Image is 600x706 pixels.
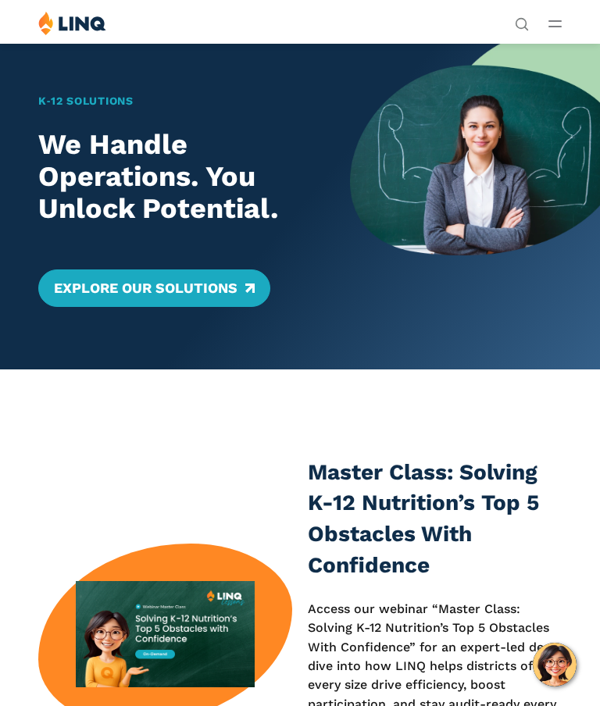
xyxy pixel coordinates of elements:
[548,15,562,32] button: Open Main Menu
[308,457,562,581] h3: Master Class: Solving K-12 Nutrition’s Top 5 Obstacles With Confidence
[38,11,106,35] img: LINQ | K‑12 Software
[515,16,529,30] button: Open Search Bar
[38,129,326,226] h2: We Handle Operations. You Unlock Potential.
[350,43,600,369] img: Home Banner
[38,269,270,307] a: Explore Our Solutions
[38,93,326,109] h1: K‑12 Solutions
[515,11,529,30] nav: Utility Navigation
[533,643,577,686] button: Hello, have a question? Let’s chat.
